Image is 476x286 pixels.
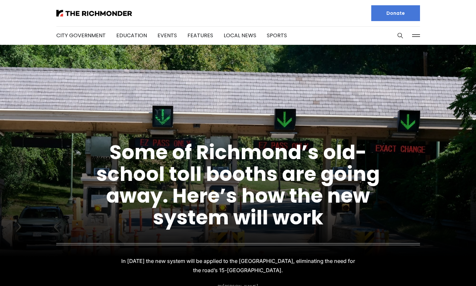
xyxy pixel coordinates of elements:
a: Features [187,32,213,39]
a: Some of Richmond’s old-school toll booths are going away. Here’s how the new system will work [96,138,380,231]
a: Donate [371,5,420,21]
img: The Richmonder [56,10,132,16]
a: Local News [224,32,256,39]
a: City Government [56,32,106,39]
iframe: portal-trigger [420,254,476,286]
a: Education [116,32,147,39]
p: In [DATE] the new system will be applied to the [GEOGRAPHIC_DATA], eliminating the need for the r... [121,256,355,275]
a: Events [157,32,177,39]
button: Search this site [395,31,405,41]
a: Sports [267,32,287,39]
